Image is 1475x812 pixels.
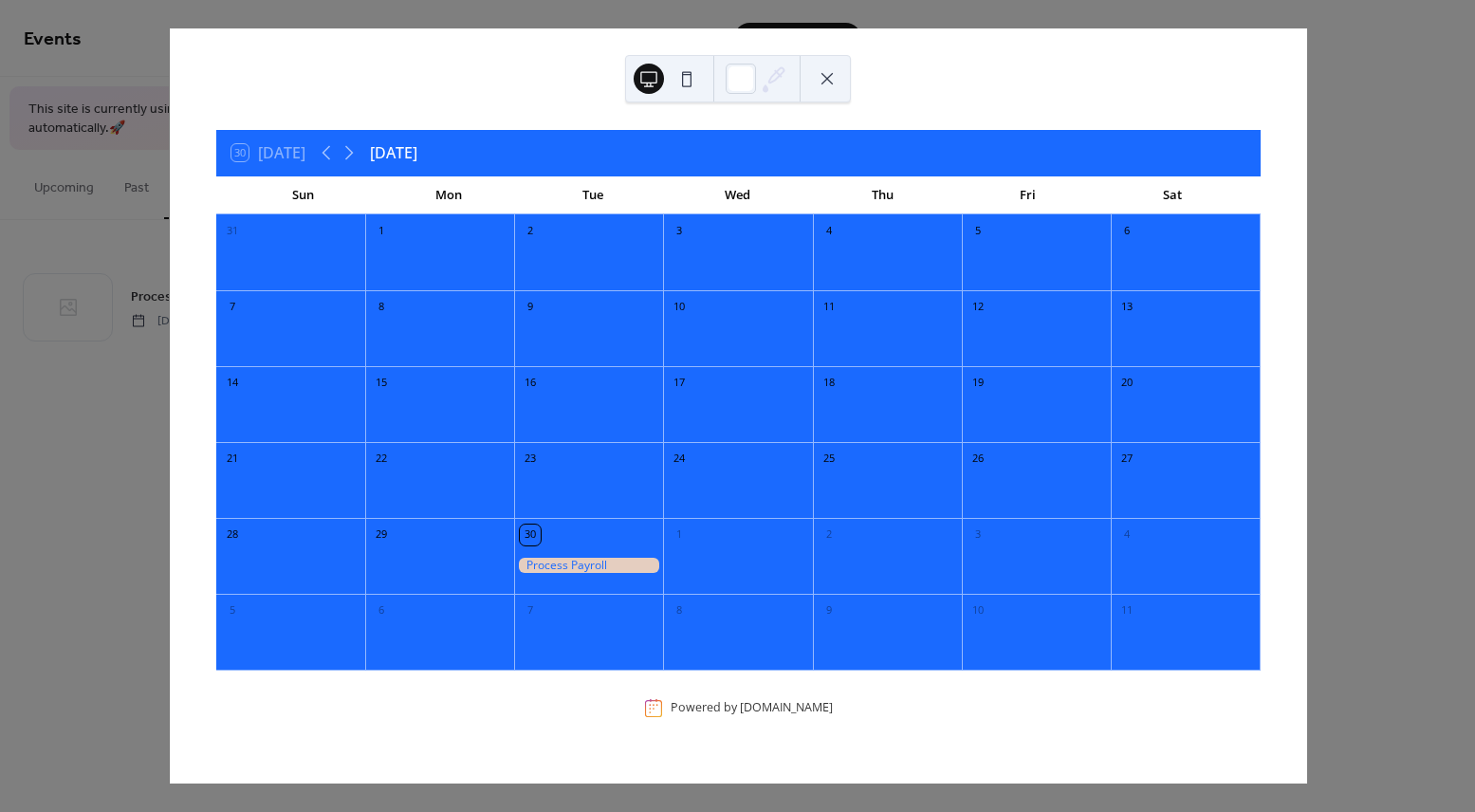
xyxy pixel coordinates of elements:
[231,176,377,214] div: Sun
[669,525,690,545] div: 1
[968,449,988,470] div: 26
[1116,449,1137,470] div: 27
[371,373,392,394] div: 15
[669,449,690,470] div: 24
[819,297,839,318] div: 11
[671,699,833,715] div: Powered by
[371,221,392,242] div: 1
[520,221,541,242] div: 2
[376,176,521,214] div: Mon
[521,176,666,214] div: Tue
[955,176,1100,214] div: Fri
[520,373,541,394] div: 16
[740,699,833,715] a: [DOMAIN_NAME]
[371,297,392,318] div: 8
[514,558,663,574] div: Process Payroll
[666,176,811,214] div: Wed
[819,525,839,545] div: 2
[669,600,690,621] div: 8
[222,525,243,545] div: 28
[370,141,417,164] div: [DATE]
[222,449,243,470] div: 21
[1116,297,1137,318] div: 13
[371,600,392,621] div: 6
[669,297,690,318] div: 10
[819,373,839,394] div: 18
[520,525,541,545] div: 30
[520,449,541,470] div: 23
[669,373,690,394] div: 17
[222,221,243,242] div: 31
[1116,525,1137,545] div: 4
[371,525,392,545] div: 29
[520,297,541,318] div: 9
[222,373,243,394] div: 14
[968,525,988,545] div: 3
[819,449,839,470] div: 25
[1116,373,1137,394] div: 20
[222,297,243,318] div: 7
[968,297,988,318] div: 12
[371,449,392,470] div: 22
[1116,600,1137,621] div: 11
[968,373,988,394] div: 19
[819,600,839,621] div: 9
[222,600,243,621] div: 5
[520,600,541,621] div: 7
[810,176,955,214] div: Thu
[669,221,690,242] div: 3
[968,221,988,242] div: 5
[819,221,839,242] div: 4
[968,600,988,621] div: 10
[1100,176,1245,214] div: Sat
[1116,221,1137,242] div: 6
